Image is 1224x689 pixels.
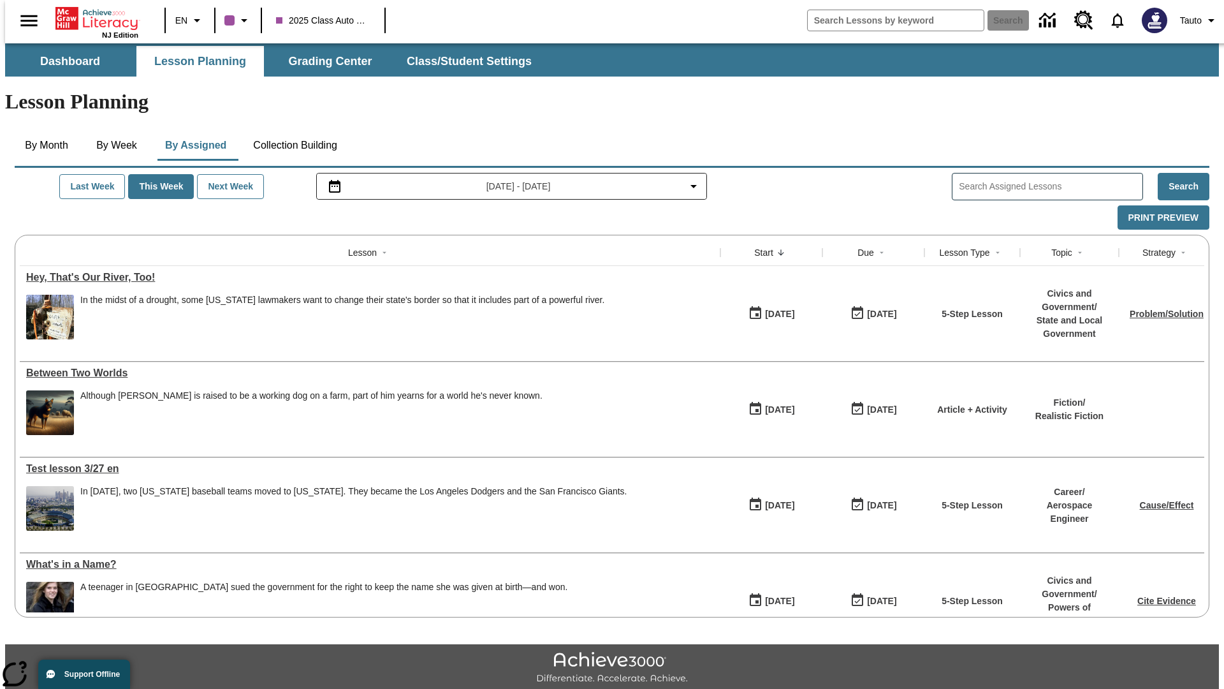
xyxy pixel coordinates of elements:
span: Support Offline [64,670,120,679]
button: Dashboard [6,46,134,77]
div: [DATE] [765,306,794,322]
p: 5-Step Lesson [942,499,1003,512]
button: This Week [128,174,194,199]
button: Next Week [197,174,264,199]
p: Realistic Fiction [1035,410,1104,423]
div: In 1958, two New York baseball teams moved to California. They became the Los Angeles Dodgers and... [80,486,627,531]
button: Class/Student Settings [397,46,542,77]
a: Home [55,6,138,31]
button: 08/18/25: Last day the lesson can be accessed [846,397,901,422]
div: Although Chip is raised to be a working dog on a farm, part of him yearns for a world he's never ... [80,390,543,435]
button: By Week [85,130,149,161]
button: Select the date range menu item [322,179,702,194]
div: In the midst of a drought, some Georgia lawmakers want to change their state's border so that it ... [80,295,604,339]
span: Tauto [1180,14,1202,27]
button: Profile/Settings [1175,9,1224,32]
button: Grading Center [266,46,394,77]
button: 08/18/25: Last day the lesson can be accessed [846,493,901,517]
a: What's in a Name? , Lessons [26,559,714,570]
div: [DATE] [867,498,896,514]
img: Avatar [1142,8,1167,33]
p: Civics and Government / [1026,287,1112,314]
a: Test lesson 3/27 en, Lessons [26,463,714,475]
p: 5-Step Lesson [942,595,1003,608]
button: Print Preview [1118,205,1209,230]
div: A teenager in [GEOGRAPHIC_DATA] sued the government for the right to keep the name she was given ... [80,582,567,593]
button: By Assigned [155,130,237,161]
img: Achieve3000 Differentiate Accelerate Achieve [536,652,688,685]
button: Sort [874,245,889,260]
button: 08/21/25: Last day the lesson can be accessed [846,302,901,326]
div: Home [55,4,138,39]
div: Start [754,246,773,259]
button: Lesson Planning [136,46,264,77]
div: [DATE] [765,593,794,609]
div: Topic [1051,246,1072,259]
div: Strategy [1142,246,1176,259]
img: A dog with dark fur and light tan markings looks off into the distance while sheep graze in the b... [26,390,74,435]
span: [DATE] - [DATE] [486,180,551,193]
button: 08/20/25: First time the lesson was available [744,302,799,326]
button: Open side menu [10,2,48,40]
p: Powers of Government [1026,601,1112,628]
span: 2025 Class Auto Grade 13 [276,14,370,27]
div: A teenager in Iceland sued the government for the right to keep the name she was given at birth—a... [80,582,567,626]
div: SubNavbar [5,46,543,77]
span: NJ Edition [102,31,138,39]
input: Search Assigned Lessons [959,177,1142,196]
div: [DATE] [765,402,794,418]
button: 08/18/25: First time the lesson was available [744,493,799,517]
div: In [DATE], two [US_STATE] baseball teams moved to [US_STATE]. They became the Los Angeles Dodgers... [80,486,627,497]
button: Sort [1176,245,1191,260]
img: Blaer Bjarkardottir smiling and posing. [26,582,74,626]
a: Problem/Solution [1130,309,1204,319]
p: 5-Step Lesson [942,307,1003,321]
button: Sort [773,245,789,260]
svg: Collapse Date Range Filter [686,179,701,194]
div: Test lesson 3/27 en [26,463,714,475]
div: Although [PERSON_NAME] is raised to be a working dog on a farm, part of him yearns for a world he... [80,390,543,401]
button: Sort [1072,245,1088,260]
a: Hey, That's Our River, Too!, Lessons [26,272,714,283]
p: Article + Activity [937,403,1007,417]
h1: Lesson Planning [5,90,1219,114]
img: Dodgers stadium. [26,486,74,531]
button: Sort [377,245,392,260]
a: Cite Evidence [1137,596,1196,606]
div: [DATE] [867,402,896,418]
a: Between Two Worlds, Lessons [26,367,714,379]
span: EN [175,14,187,27]
button: 08/18/25: First time the lesson was available [744,589,799,613]
button: Collection Building [243,130,347,161]
div: What's in a Name? [26,559,714,570]
div: In the midst of a drought, some [US_STATE] lawmakers want to change their state's border so that ... [80,295,604,306]
button: Class color is purple. Change class color [219,9,257,32]
a: Resource Center, Will open in new tab [1067,3,1101,38]
p: Aerospace Engineer [1026,499,1112,526]
p: Civics and Government / [1026,574,1112,601]
a: Data Center [1031,3,1067,38]
div: SubNavbar [5,43,1219,77]
div: Hey, That's Our River, Too! [26,272,714,283]
input: search field [808,10,984,31]
p: State and Local Government [1026,314,1112,341]
div: Lesson [348,246,377,259]
button: 08/19/25: Last day the lesson can be accessed [846,589,901,613]
a: Notifications [1101,4,1134,37]
button: Select a new avatar [1134,4,1175,37]
button: Sort [990,245,1005,260]
a: Cause/Effect [1140,500,1194,510]
div: [DATE] [867,593,896,609]
div: [DATE] [867,306,896,322]
div: Lesson Type [939,246,989,259]
div: Due [857,246,874,259]
button: Search [1158,173,1209,200]
button: Last Week [59,174,125,199]
button: By Month [15,130,78,161]
button: Language: EN, Select a language [170,9,210,32]
button: Support Offline [38,660,130,689]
